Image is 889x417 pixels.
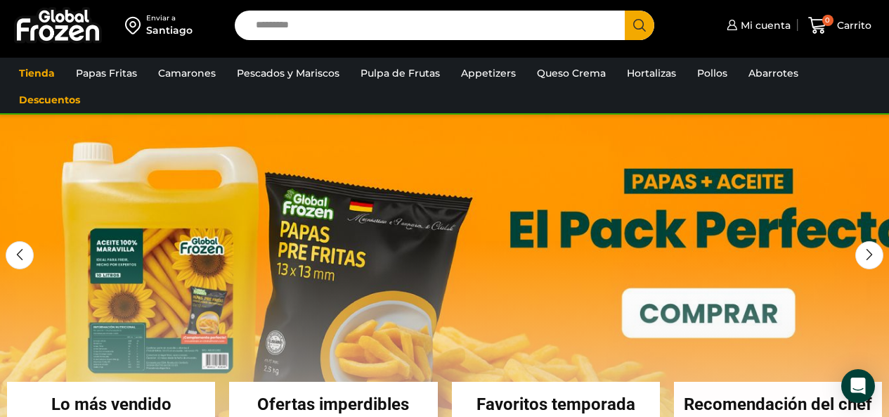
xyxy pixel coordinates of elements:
[620,60,683,86] a: Hortalizas
[625,11,654,40] button: Search button
[12,86,87,113] a: Descuentos
[741,60,805,86] a: Abarrotes
[69,60,144,86] a: Papas Fritas
[125,13,146,37] img: address-field-icon.svg
[452,396,660,413] h2: Favoritos temporada
[6,241,34,269] div: Previous slide
[12,60,62,86] a: Tienda
[353,60,447,86] a: Pulpa de Frutas
[674,396,882,413] h2: Recomendación del chef
[146,23,193,37] div: Santiago
[454,60,523,86] a: Appetizers
[146,13,193,23] div: Enviar a
[841,369,875,403] div: Open Intercom Messenger
[822,15,833,26] span: 0
[723,11,791,39] a: Mi cuenta
[805,9,875,42] a: 0 Carrito
[229,396,437,413] h2: Ofertas imperdibles
[737,18,791,32] span: Mi cuenta
[530,60,613,86] a: Queso Crema
[151,60,223,86] a: Camarones
[690,60,734,86] a: Pollos
[230,60,346,86] a: Pescados y Mariscos
[833,18,871,32] span: Carrito
[7,396,215,413] h2: Lo más vendido
[855,241,883,269] div: Next slide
